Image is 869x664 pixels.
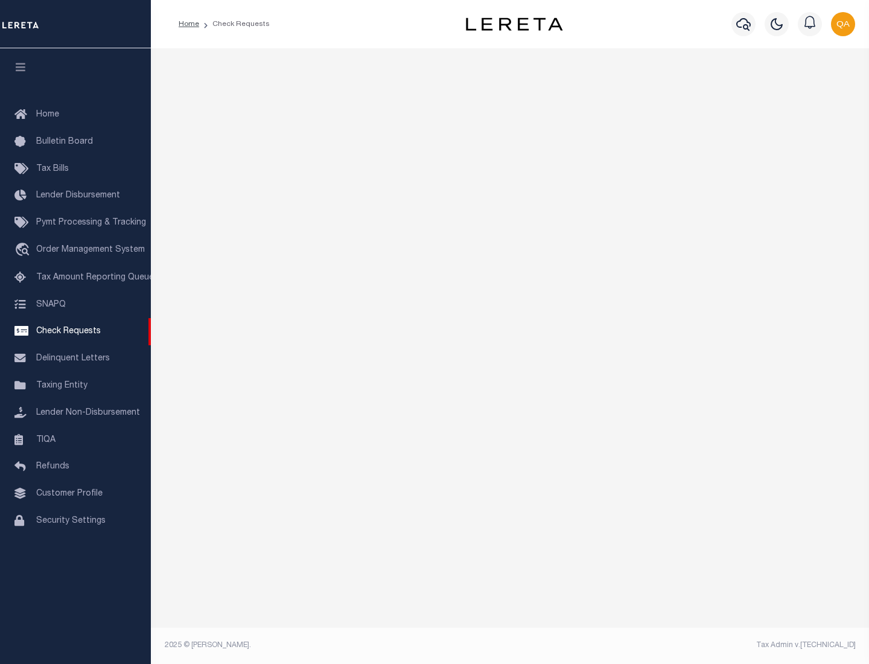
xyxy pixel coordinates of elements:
a: Home [179,21,199,28]
span: Security Settings [36,517,106,525]
span: Customer Profile [36,490,103,498]
span: Lender Non-Disbursement [36,409,140,417]
span: Taxing Entity [36,381,88,390]
img: svg+xml;base64,PHN2ZyB4bWxucz0iaHR0cDovL3d3dy53My5vcmcvMjAwMC9zdmciIHBvaW50ZXItZXZlbnRzPSJub25lIi... [831,12,855,36]
span: TIQA [36,435,56,444]
span: Tax Amount Reporting Queue [36,273,154,282]
div: 2025 © [PERSON_NAME]. [156,640,511,651]
span: Bulletin Board [36,138,93,146]
span: Tax Bills [36,165,69,173]
span: Delinquent Letters [36,354,110,363]
span: Home [36,110,59,119]
img: logo-dark.svg [466,18,562,31]
span: SNAPQ [36,300,66,308]
i: travel_explore [14,243,34,258]
div: Tax Admin v.[TECHNICAL_ID] [519,640,856,651]
span: Pymt Processing & Tracking [36,219,146,227]
span: Check Requests [36,327,101,336]
span: Lender Disbursement [36,191,120,200]
li: Check Requests [199,19,270,30]
span: Refunds [36,462,69,471]
span: Order Management System [36,246,145,254]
